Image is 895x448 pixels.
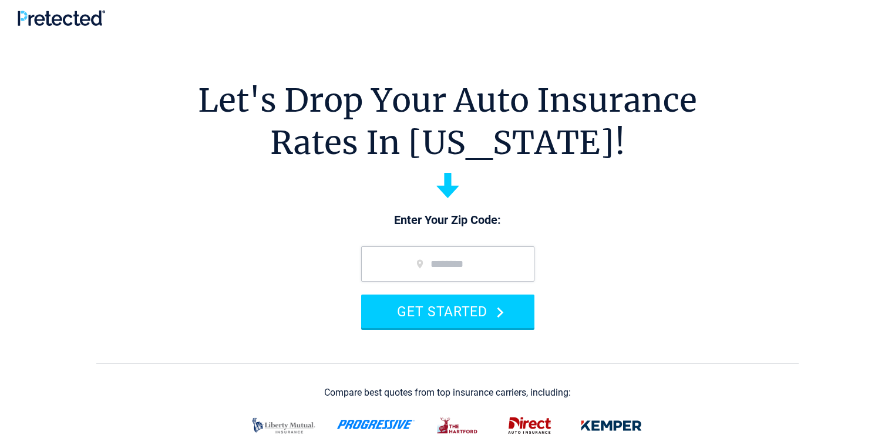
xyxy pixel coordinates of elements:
[324,387,571,398] div: Compare best quotes from top insurance carriers, including:
[361,246,534,282] input: zip code
[349,212,546,229] p: Enter Your Zip Code:
[337,420,415,429] img: progressive
[429,410,487,441] img: thehartford
[361,295,534,328] button: GET STARTED
[573,410,650,441] img: kemper
[245,410,322,441] img: liberty
[18,10,105,26] img: Pretected Logo
[501,410,558,441] img: direct
[198,79,697,164] h1: Let's Drop Your Auto Insurance Rates In [US_STATE]!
